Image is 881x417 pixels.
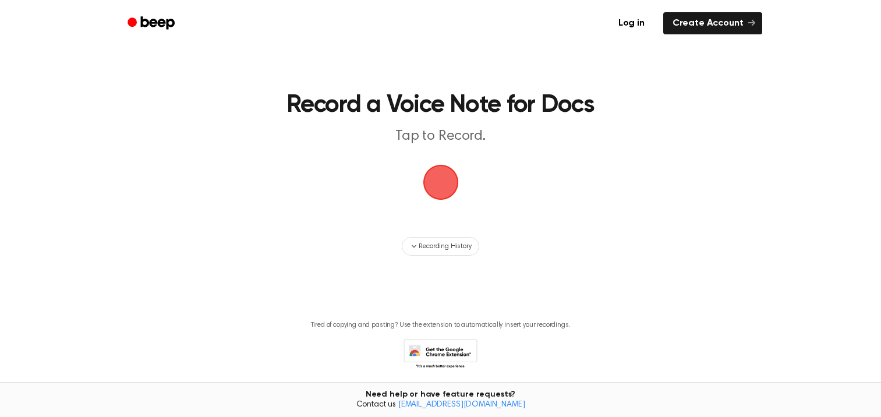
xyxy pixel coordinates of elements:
p: Tired of copying and pasting? Use the extension to automatically insert your recordings. [311,321,571,330]
img: Beep Logo [423,165,458,200]
span: Recording History [419,241,471,252]
a: [EMAIL_ADDRESS][DOMAIN_NAME] [398,401,525,409]
button: Recording History [402,237,479,256]
a: Create Account [663,12,762,34]
h1: Record a Voice Note for Docs [143,93,739,118]
a: Beep [119,12,185,35]
a: Log in [607,10,656,37]
span: Contact us [7,400,874,411]
p: Tap to Record. [217,127,664,146]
